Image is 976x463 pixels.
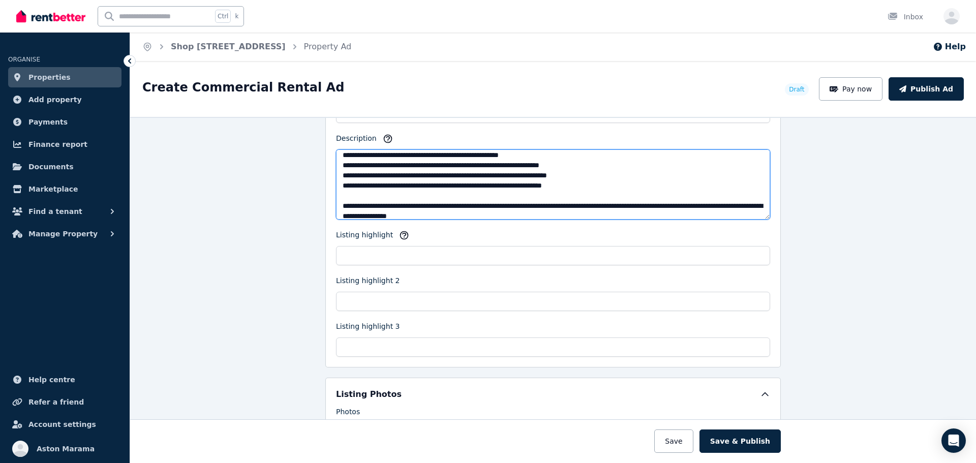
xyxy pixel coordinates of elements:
span: Help centre [28,374,75,386]
nav: Breadcrumb [130,33,363,61]
span: Find a tenant [28,205,82,218]
a: Properties [8,67,121,87]
a: Shop [STREET_ADDRESS] [171,42,286,51]
button: Manage Property [8,224,121,244]
img: RentBetter [16,9,85,24]
button: Save [654,429,693,453]
span: k [235,12,238,20]
span: Documents [28,161,74,173]
a: Documents [8,157,121,177]
h5: Listing Photos [336,388,402,400]
button: Save & Publish [699,429,781,453]
span: Aston Marama [37,443,95,455]
a: Marketplace [8,179,121,199]
label: Listing highlight 3 [336,321,400,335]
a: Help centre [8,369,121,390]
span: Payments [28,116,68,128]
span: Refer a friend [28,396,84,408]
a: Account settings [8,414,121,435]
div: Inbox [888,12,923,22]
a: Payments [8,112,121,132]
p: Photos [336,407,770,417]
button: Help [933,41,966,53]
div: Open Intercom Messenger [941,428,966,453]
a: Refer a friend [8,392,121,412]
span: Finance report [28,138,87,150]
a: Add property [8,89,121,110]
span: Manage Property [28,228,98,240]
label: Listing highlight [336,230,393,244]
span: Add property [28,94,82,106]
label: Listing highlight 2 [336,275,400,290]
span: Ctrl [215,10,231,23]
label: Description [336,133,377,147]
span: Draft [789,85,804,94]
h1: Create Commercial Rental Ad [142,79,344,96]
a: Finance report [8,134,121,155]
span: Properties [28,71,71,83]
span: ORGANISE [8,56,40,63]
a: Property Ad [304,42,352,51]
button: Find a tenant [8,201,121,222]
button: Pay now [819,77,883,101]
button: Publish Ad [889,77,964,101]
span: Account settings [28,418,96,430]
span: Marketplace [28,183,78,195]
